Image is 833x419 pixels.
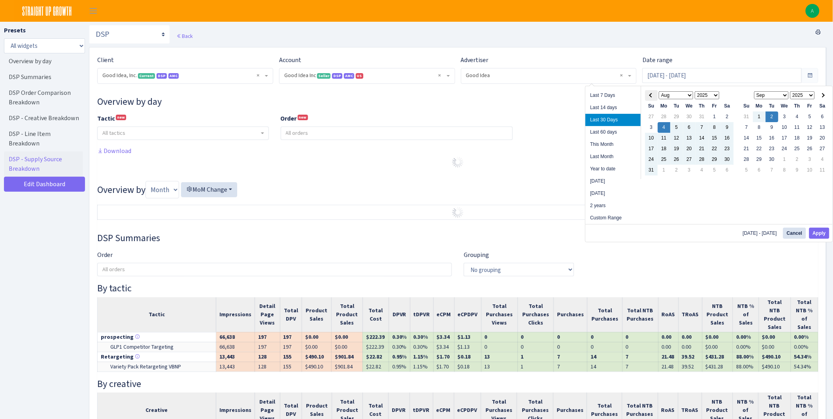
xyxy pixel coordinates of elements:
td: 2 [791,154,804,165]
td: 31 [645,165,658,176]
th: Total NTB Product Sales [759,297,791,332]
th: We [778,101,791,111]
td: Variety Pack Retargeting VBNP [98,362,216,372]
td: 28 [658,111,671,122]
span: Good Idea, Inc. <span class="badge badge-success">Current</span><span class="badge badge-primary"... [98,68,273,83]
th: Mo [753,101,766,111]
b: Order [281,114,297,123]
td: 4 [791,111,804,122]
span: Good Idea Inc <span class="badge badge-success">Seller</span><span class="badge badge-primary">DS... [284,72,445,79]
h3: Overview by [97,181,818,198]
span: Good Idea [461,68,637,83]
th: Total Cost [363,297,389,332]
td: 197 [280,342,302,352]
td: 15 [753,133,766,143]
th: Total Purchases [587,297,622,332]
span: AMC [344,73,354,79]
b: 21.48 [662,353,674,360]
td: 7 [740,122,753,133]
li: Last 14 days [586,102,641,114]
td: GLP1 Competitor Targeting [98,342,216,352]
td: 4 [658,122,671,133]
b: 0.00 [682,333,692,341]
td: 19 [804,133,816,143]
td: 22 [708,143,721,154]
td: 20 [683,143,696,154]
td: $1.70 [433,362,454,372]
th: Total DPV [280,297,302,332]
td: 10 [645,133,658,143]
b: $490.10 [762,353,781,360]
li: [DATE] [586,187,641,200]
span: [DATE] - [DATE] [743,231,780,236]
b: 7 [557,353,560,360]
td: $901.84 [332,362,363,372]
td: 28 [740,154,753,165]
b: 0 [626,333,629,341]
th: Mo [658,101,671,111]
a: DSP Order Comparison Breakdown [4,85,83,110]
td: 25 [791,143,804,154]
b: 128 [258,353,266,360]
td: 16 [721,133,734,143]
th: Su [645,101,658,111]
b: 1.15% [414,353,428,360]
td: 1 [753,111,766,122]
td: 11 [658,133,671,143]
img: Preloader [451,206,464,219]
label: Presets [4,26,26,35]
td: 66,638 [216,342,255,352]
td: 8 [708,122,721,133]
input: All orders [281,127,513,140]
button: Apply [809,228,829,239]
b: $0.00 [762,333,775,341]
td: 1 [778,154,791,165]
b: $222.39 [366,333,385,341]
td: 0.00 [658,342,678,352]
td: 2 [671,165,683,176]
b: $22.82 [366,353,382,360]
th: Th [791,101,804,111]
input: All orders [98,263,451,276]
td: 18 [658,143,671,154]
td: 14 [696,133,708,143]
th: Fr [708,101,721,111]
td: 9 [766,122,778,133]
td: 30 [766,154,778,165]
b: 66,638 [219,333,235,341]
li: Last Month [586,151,641,163]
td: 9 [721,122,734,133]
span: All tactics [102,129,125,137]
b: 155 [283,353,292,360]
b: 54.34% [794,353,812,360]
td: 10 [804,165,816,176]
td: 10 [778,122,791,133]
li: Custom Range [586,212,641,224]
td: 6 [683,122,696,133]
td: 11 [791,122,804,133]
td: $0.00 [302,342,332,352]
td: 5 [740,165,753,176]
th: Purchases [554,297,587,332]
b: 14 [591,353,596,360]
th: Su [740,101,753,111]
td: 27 [816,143,829,154]
th: Product Sales [302,297,332,332]
a: DSP Summaries [4,69,83,85]
span: Remove all items [257,72,259,79]
td: 19 [671,143,683,154]
th: Tu [671,101,683,111]
td: $0.00 [759,342,791,352]
th: Detail Page Views [255,297,280,332]
span: DSP [157,73,167,79]
th: TRoAS [678,297,702,332]
label: Client [97,55,114,65]
sup: new [116,115,126,120]
b: 0 [557,333,560,341]
td: 4 [816,154,829,165]
span: Good Idea [466,72,627,79]
b: 0.95% [392,353,407,360]
td: 88.00% [733,362,759,372]
td: 21 [696,143,708,154]
label: Grouping [464,250,489,260]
